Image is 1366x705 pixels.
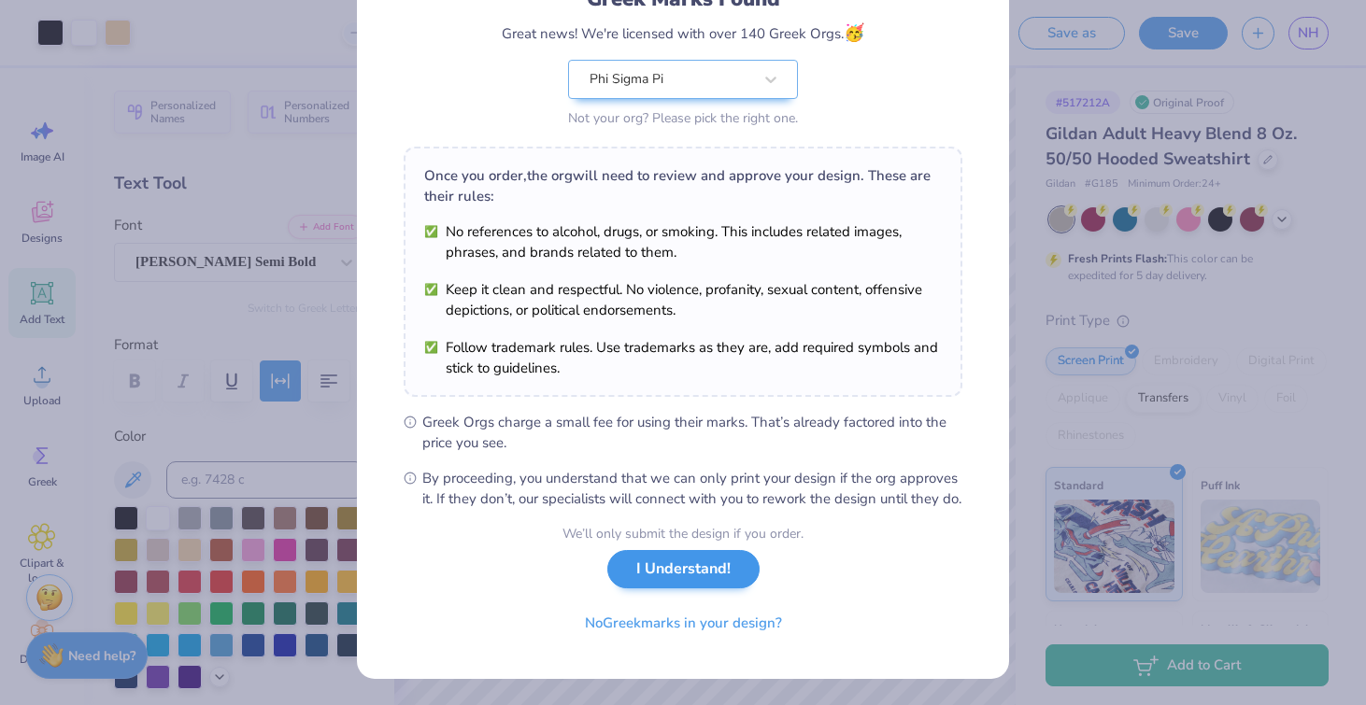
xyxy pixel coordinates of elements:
div: We’ll only submit the design if you order. [562,524,804,543]
span: Greek Orgs charge a small fee for using their marks. That’s already factored into the price you see. [422,412,962,453]
span: By proceeding, you understand that we can only print your design if the org approves it. If they ... [422,468,962,509]
div: Great news! We're licensed with over 140 Greek Orgs. [502,21,864,46]
span: 🥳 [844,21,864,44]
div: Once you order, the org will need to review and approve your design. These are their rules: [424,165,942,206]
div: Not your org? Please pick the right one. [568,108,798,128]
li: Keep it clean and respectful. No violence, profanity, sexual content, offensive depictions, or po... [424,279,942,320]
button: I Understand! [607,550,760,588]
li: Follow trademark rules. Use trademarks as they are, add required symbols and stick to guidelines. [424,337,942,378]
button: NoGreekmarks in your design? [569,604,798,642]
li: No references to alcohol, drugs, or smoking. This includes related images, phrases, and brands re... [424,221,942,262]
